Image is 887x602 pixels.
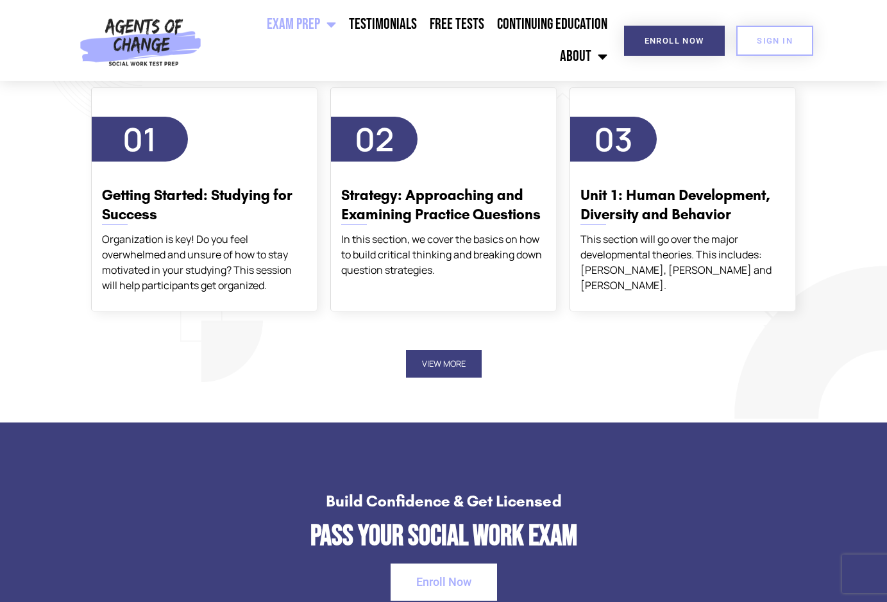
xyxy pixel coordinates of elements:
span: SIGN IN [757,37,793,45]
nav: Menu [207,8,614,72]
a: Continuing Education [491,8,614,40]
h3: Getting Started: Studying for Success [102,186,307,224]
h3: Unit 1: Human Development, Diversity and Behavior [580,186,785,224]
span: Enroll Now [645,37,704,45]
div: Organization is key! Do you feel overwhelmed and unsure of how to stay motivated in your studying... [102,231,307,293]
span: 02 [355,117,394,161]
a: Free Tests [423,8,491,40]
h3: Strategy: Approaching and Examining Practice Questions [341,186,546,224]
h4: Build Confidence & Get Licensed [71,493,816,509]
span: Enroll Now [416,576,471,588]
button: View More [406,350,482,378]
a: Testimonials [342,8,423,40]
h2: Pass Your Social Work Exam [71,522,816,551]
a: Exam Prep [260,8,342,40]
span: 03 [594,117,633,161]
a: Enroll Now [624,26,725,56]
a: Enroll Now [391,564,497,601]
div: This section will go over the major developmental theories. This includes: [PERSON_NAME], [PERSON... [580,231,785,293]
a: About [553,40,614,72]
a: SIGN IN [736,26,813,56]
span: 01 [122,117,156,161]
div: In this section, we cover the basics on how to build critical thinking and breaking down question... [341,231,546,278]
